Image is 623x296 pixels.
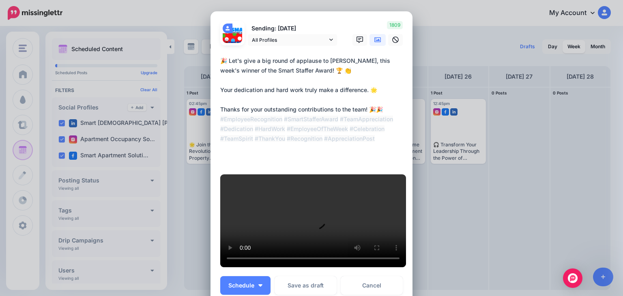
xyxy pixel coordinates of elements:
span: 1809 [387,21,403,29]
div: Open Intercom Messenger [563,268,582,288]
span: Schedule [228,283,254,288]
div: 🎉 Let's give a big round of applause to [PERSON_NAME], this week's winner of the Smart Staffer Aw... [220,56,407,153]
img: 162108471_929565637859961_2209139901119392515_n-bsa130695.jpg [223,33,242,53]
p: Sending: [DATE] [248,24,337,33]
img: user_default_image.png [223,24,232,33]
button: Save as draft [275,276,337,295]
a: All Profiles [248,34,337,46]
span: All Profiles [252,36,327,44]
img: arrow-down-white.png [258,284,262,287]
a: Cancel [341,276,403,295]
button: Schedule [220,276,271,295]
img: 273388243_356788743117728_5079064472810488750_n-bsa130694.png [232,24,242,33]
